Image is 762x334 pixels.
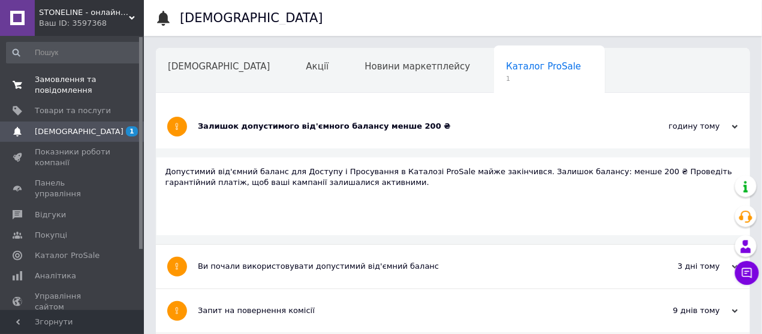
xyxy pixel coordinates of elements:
span: STONELINE - онлайн-магазин алмазного інструменту для обробки каменю [39,7,129,18]
button: Чат з покупцем [735,261,759,285]
div: Ваш ID: 3597368 [39,18,144,29]
span: Аналітика [35,271,76,281]
span: Каталог ProSale [35,250,100,261]
span: Каталог ProSale [506,61,581,72]
div: Залишок допустимого від'ємного балансу менше 200 ₴ [198,121,618,132]
input: Пошук [6,42,141,63]
div: 3 дні тому [618,261,738,272]
span: 1 [506,74,581,83]
span: Товари та послуги [35,105,111,116]
div: Допустимий від'ємний баланс для Доступу і Просування в Каталозі ProSale майже закінчився. Залишок... [165,166,741,188]
span: [DEMOGRAPHIC_DATA] [168,61,270,72]
span: Панель управління [35,178,111,199]
div: 9 днів тому [618,305,738,316]
h1: [DEMOGRAPHIC_DATA] [180,11,323,25]
span: Новини маркетплейсу [365,61,470,72]
span: Управління сайтом [35,291,111,312]
span: Акції [306,61,329,72]
div: Запит на повернення комісії [198,305,618,316]
span: Покупці [35,230,67,241]
span: Показники роботи компанії [35,147,111,168]
div: Ви почали використовувати допустимий від'ємний баланс [198,261,618,272]
div: годину тому [618,121,738,132]
span: [DEMOGRAPHIC_DATA] [35,126,124,137]
span: 1 [126,126,138,136]
span: Відгуки [35,209,66,220]
span: Замовлення та повідомлення [35,74,111,96]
